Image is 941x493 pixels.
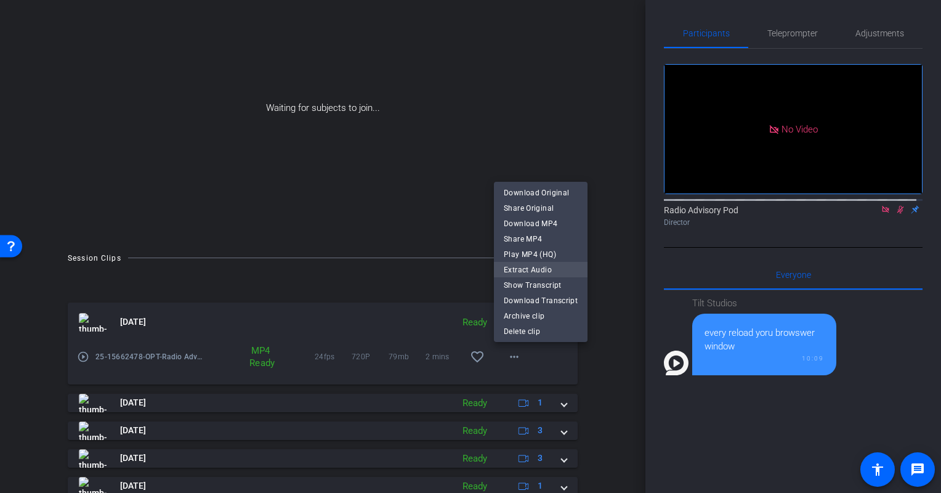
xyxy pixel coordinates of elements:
[504,293,578,308] span: Download Transcript
[504,185,578,200] span: Download Original
[504,246,578,261] span: Play MP4 (HQ)
[504,216,578,230] span: Download MP4
[504,324,578,338] span: Delete clip
[504,231,578,246] span: Share MP4
[504,277,578,292] span: Show Transcript
[504,262,578,277] span: Extract Audio
[504,200,578,215] span: Share Original
[504,308,578,323] span: Archive clip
